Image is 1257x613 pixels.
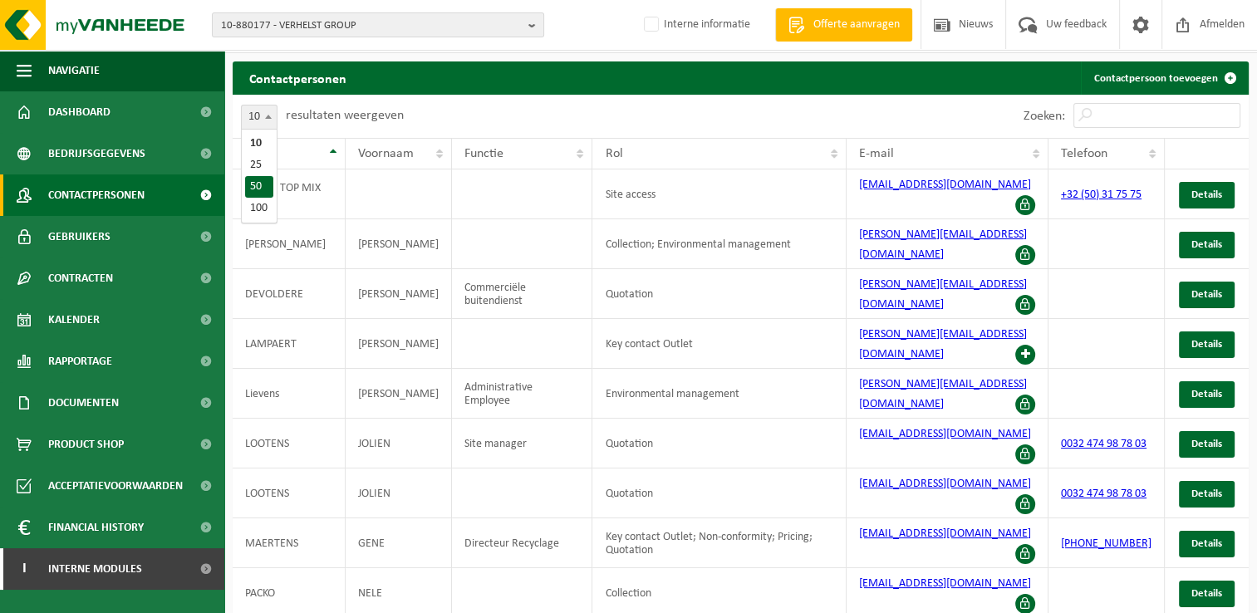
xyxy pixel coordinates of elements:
[17,548,32,590] span: I
[48,299,100,341] span: Kalender
[1179,481,1235,508] a: Details
[48,216,110,257] span: Gebruikers
[1179,182,1235,208] a: Details
[1191,189,1222,200] span: Details
[775,8,912,42] a: Offerte aanvragen
[48,174,145,216] span: Contactpersonen
[48,257,113,299] span: Contracten
[859,328,1027,360] a: [PERSON_NAME][EMAIL_ADDRESS][DOMAIN_NAME]
[1061,488,1147,500] a: 0032 474 98 78 03
[859,278,1027,311] a: [PERSON_NAME][EMAIL_ADDRESS][DOMAIN_NAME]
[592,369,847,419] td: Environmental management
[859,478,1031,490] a: [EMAIL_ADDRESS][DOMAIN_NAME]
[242,105,277,129] span: 10
[1179,232,1235,258] a: Details
[1061,147,1107,160] span: Telefoon
[1179,381,1235,408] a: Details
[346,468,452,518] td: JOLIEN
[221,13,522,38] span: 10-880177 - VERHELST GROUP
[592,219,847,269] td: Collection; Environmental management
[1191,289,1222,300] span: Details
[233,169,346,219] td: C4DRV TOP MIX NV
[48,91,110,133] span: Dashboard
[48,382,119,424] span: Documenten
[592,468,847,518] td: Quotation
[464,147,503,160] span: Functie
[452,369,593,419] td: Administrative Employee
[1191,339,1222,350] span: Details
[1024,110,1065,123] label: Zoeken:
[233,61,363,94] h2: Contactpersonen
[1191,588,1222,599] span: Details
[592,518,847,568] td: Key contact Outlet; Non-conformity; Pricing; Quotation
[233,369,346,419] td: Lievens
[1191,538,1222,549] span: Details
[809,17,904,33] span: Offerte aanvragen
[233,269,346,319] td: DEVOLDERE
[1191,239,1222,250] span: Details
[1179,282,1235,308] a: Details
[48,424,124,465] span: Product Shop
[1081,61,1247,95] a: Contactpersoon toevoegen
[592,169,847,219] td: Site access
[452,269,593,319] td: Commerciële buitendienst
[1179,531,1235,557] a: Details
[1179,431,1235,458] a: Details
[212,12,544,37] button: 10-880177 - VERHELST GROUP
[286,109,404,122] label: resultaten weergeven
[358,147,414,160] span: Voornaam
[48,507,144,548] span: Financial History
[241,105,277,130] span: 10
[245,198,273,219] li: 100
[1191,439,1222,449] span: Details
[48,548,142,590] span: Interne modules
[592,419,847,468] td: Quotation
[346,419,452,468] td: JOLIEN
[605,147,622,160] span: Rol
[1061,189,1142,201] a: +32 (50) 31 75 75
[48,50,100,91] span: Navigatie
[346,319,452,369] td: [PERSON_NAME]
[346,369,452,419] td: [PERSON_NAME]
[48,465,183,507] span: Acceptatievoorwaarden
[859,428,1031,440] a: [EMAIL_ADDRESS][DOMAIN_NAME]
[641,12,750,37] label: Interne informatie
[859,228,1027,261] a: [PERSON_NAME][EMAIL_ADDRESS][DOMAIN_NAME]
[452,419,593,468] td: Site manager
[1179,581,1235,607] a: Details
[233,419,346,468] td: LOOTENS
[233,518,346,568] td: MAERTENS
[346,219,452,269] td: [PERSON_NAME]
[1191,389,1222,400] span: Details
[1179,331,1235,358] a: Details
[48,341,112,382] span: Rapportage
[245,154,273,176] li: 25
[233,219,346,269] td: [PERSON_NAME]
[1061,438,1147,450] a: 0032 474 98 78 03
[859,577,1031,590] a: [EMAIL_ADDRESS][DOMAIN_NAME]
[245,133,273,154] li: 10
[859,527,1031,540] a: [EMAIL_ADDRESS][DOMAIN_NAME]
[1191,488,1222,499] span: Details
[859,147,894,160] span: E-mail
[859,378,1027,410] a: [PERSON_NAME][EMAIL_ADDRESS][DOMAIN_NAME]
[346,269,452,319] td: [PERSON_NAME]
[859,179,1031,191] a: [EMAIL_ADDRESS][DOMAIN_NAME]
[346,518,452,568] td: GENE
[592,319,847,369] td: Key contact Outlet
[233,468,346,518] td: LOOTENS
[452,518,593,568] td: Directeur Recyclage
[592,269,847,319] td: Quotation
[245,176,273,198] li: 50
[233,319,346,369] td: LAMPAERT
[48,133,145,174] span: Bedrijfsgegevens
[1061,537,1151,550] a: [PHONE_NUMBER]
